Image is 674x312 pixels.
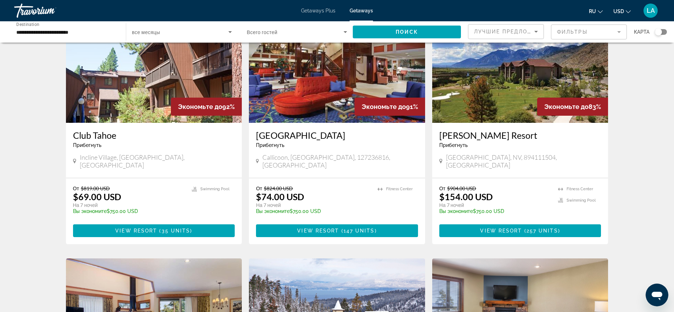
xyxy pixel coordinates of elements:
p: $69.00 USD [73,191,121,202]
span: Вы экономите [256,208,290,214]
div: 92% [171,98,242,116]
img: ii_wal1.jpg [432,9,608,123]
span: все месяцы [132,29,160,35]
span: Fitness Center [567,187,593,191]
p: На 7 ночей [439,202,551,208]
iframe: Button to launch messaging window [646,284,668,306]
div: 83% [537,98,608,116]
button: Change currency [613,6,631,16]
a: [PERSON_NAME] Resort [439,130,601,141]
span: View Resort [115,228,157,234]
span: Лучшие предложения [474,29,550,34]
button: User Menu [641,3,660,18]
span: От [256,185,262,191]
span: От [439,185,445,191]
span: Вы экономите [439,208,473,214]
p: $750.00 USD [439,208,551,214]
p: $74.00 USD [256,191,304,202]
a: Travorium [14,1,85,20]
span: ru [589,9,596,14]
span: Прибегнуть [73,142,101,148]
span: Прибегнуть [256,142,284,148]
span: Swimming Pool [200,187,229,191]
span: LA [647,7,655,14]
p: $154.00 USD [439,191,493,202]
span: Экономьте до [178,103,222,110]
span: Экономьте до [362,103,406,110]
span: ( ) [522,228,560,234]
button: Filter [551,24,627,40]
p: На 7 ночей [73,202,185,208]
span: Прибегнуть [439,142,468,148]
span: Callicoon, [GEOGRAPHIC_DATA], 127236816, [GEOGRAPHIC_DATA] [262,153,418,169]
span: карта [634,27,650,37]
img: 0193E01L.jpg [66,9,242,123]
p: $750.00 USD [256,208,371,214]
span: 35 units [162,228,190,234]
a: Club Tahoe [73,130,235,141]
span: 257 units [527,228,558,234]
span: Destination [16,22,39,27]
span: ( ) [157,228,192,234]
span: View Resort [480,228,522,234]
button: View Resort(35 units) [73,224,235,237]
a: Getaways Plus [301,8,335,13]
p: На 7 ночей [256,202,371,208]
span: $824.00 USD [264,185,293,191]
a: [GEOGRAPHIC_DATA] [256,130,418,141]
span: ( ) [339,228,377,234]
span: Swimming Pool [567,198,596,203]
p: $750.00 USD [73,208,185,214]
span: $904.00 USD [447,185,476,191]
button: Change language [589,6,603,16]
a: Getaways [350,8,373,13]
span: Экономьте до [544,103,589,110]
span: Fitness Center [386,187,413,191]
mat-select: Sort by [474,27,538,36]
span: От [73,185,79,191]
span: Вы экономите [73,208,107,214]
span: [GEOGRAPHIC_DATA], NV, 894111504, [GEOGRAPHIC_DATA] [446,153,601,169]
span: $819.00 USD [81,185,110,191]
span: View Resort [297,228,339,234]
span: 147 units [344,228,375,234]
button: View Resort(257 units) [439,224,601,237]
button: Поиск [353,26,461,38]
button: View Resort(147 units) [256,224,418,237]
span: Incline Village, [GEOGRAPHIC_DATA], [GEOGRAPHIC_DATA] [80,153,235,169]
span: USD [613,9,624,14]
img: ii_vrc1.jpg [249,9,425,123]
span: Всего гостей [247,29,277,35]
div: 91% [355,98,425,116]
span: Поиск [396,29,418,35]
